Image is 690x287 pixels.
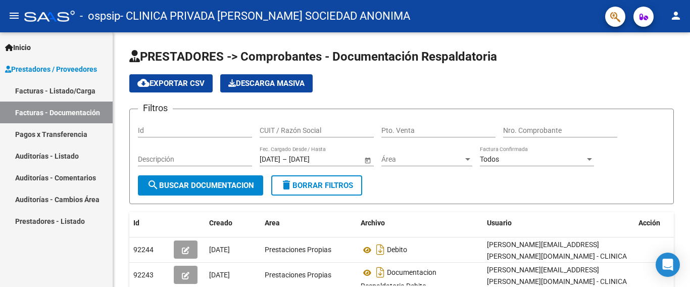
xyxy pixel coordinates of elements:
span: Acción [638,219,660,227]
span: Creado [209,219,232,227]
i: Descargar documento [374,242,387,258]
span: Usuario [487,219,512,227]
span: [PERSON_NAME][EMAIL_ADDRESS][PERSON_NAME][DOMAIN_NAME] - CLINICA PRIVADA [PERSON_NAME] (3912) - [487,241,627,272]
button: Open calendar [362,155,373,165]
span: 92243 [133,271,154,279]
span: Prestaciones Propias [265,271,331,279]
button: Descarga Masiva [220,74,313,92]
span: - CLINICA PRIVADA [PERSON_NAME] SOCIEDAD ANONIMA [120,5,410,27]
datatable-header-cell: Acción [634,212,685,234]
span: Borrar Filtros [280,181,353,190]
div: Open Intercom Messenger [656,253,680,277]
mat-icon: cloud_download [137,77,150,89]
span: - ospsip [80,5,120,27]
mat-icon: person [670,10,682,22]
span: Area [265,219,280,227]
mat-icon: search [147,179,159,191]
span: Descarga Masiva [228,79,305,88]
app-download-masive: Descarga masiva de comprobantes (adjuntos) [220,74,313,92]
mat-icon: menu [8,10,20,22]
span: – [282,155,287,164]
span: Buscar Documentacion [147,181,254,190]
span: [DATE] [209,271,230,279]
datatable-header-cell: Id [129,212,170,234]
span: PRESTADORES -> Comprobantes - Documentación Respaldatoria [129,50,497,64]
button: Buscar Documentacion [138,175,263,196]
span: Id [133,219,139,227]
span: Exportar CSV [137,79,205,88]
span: Archivo [361,219,385,227]
span: [DATE] [209,246,230,254]
input: Fecha inicio [260,155,280,164]
span: 92244 [133,246,154,254]
datatable-header-cell: Area [261,212,357,234]
span: Todos [480,155,499,163]
span: Área [381,155,463,164]
span: Prestaciones Propias [265,246,331,254]
i: Descargar documento [374,264,387,280]
button: Exportar CSV [129,74,213,92]
span: Prestadores / Proveedores [5,64,97,75]
datatable-header-cell: Archivo [357,212,483,234]
h3: Filtros [138,101,173,115]
button: Borrar Filtros [271,175,362,196]
span: Debito [387,246,407,254]
mat-icon: delete [280,179,292,191]
datatable-header-cell: Creado [205,212,261,234]
datatable-header-cell: Usuario [483,212,634,234]
span: Inicio [5,42,31,53]
input: Fecha fin [289,155,338,164]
